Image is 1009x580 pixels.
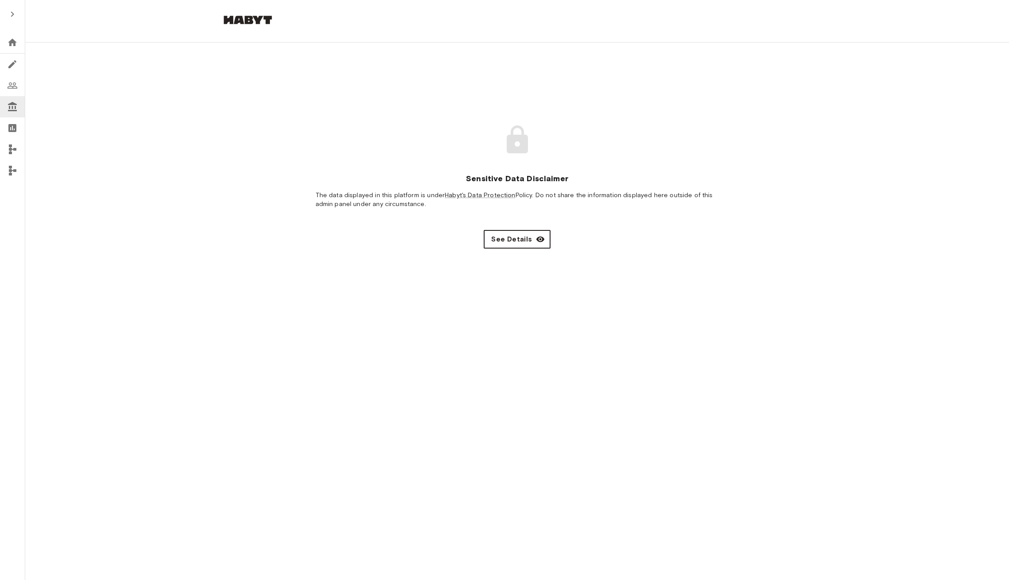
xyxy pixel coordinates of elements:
button: See Details [484,230,550,249]
span: See Details [491,234,532,245]
span: Sensitive Data Disclaimer [466,173,568,184]
img: Habyt [221,16,274,24]
span: The data displayed in this platform is under Policy. Do not share the information displayed here ... [316,191,719,209]
a: Habyt's Data Protection [445,191,515,199]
